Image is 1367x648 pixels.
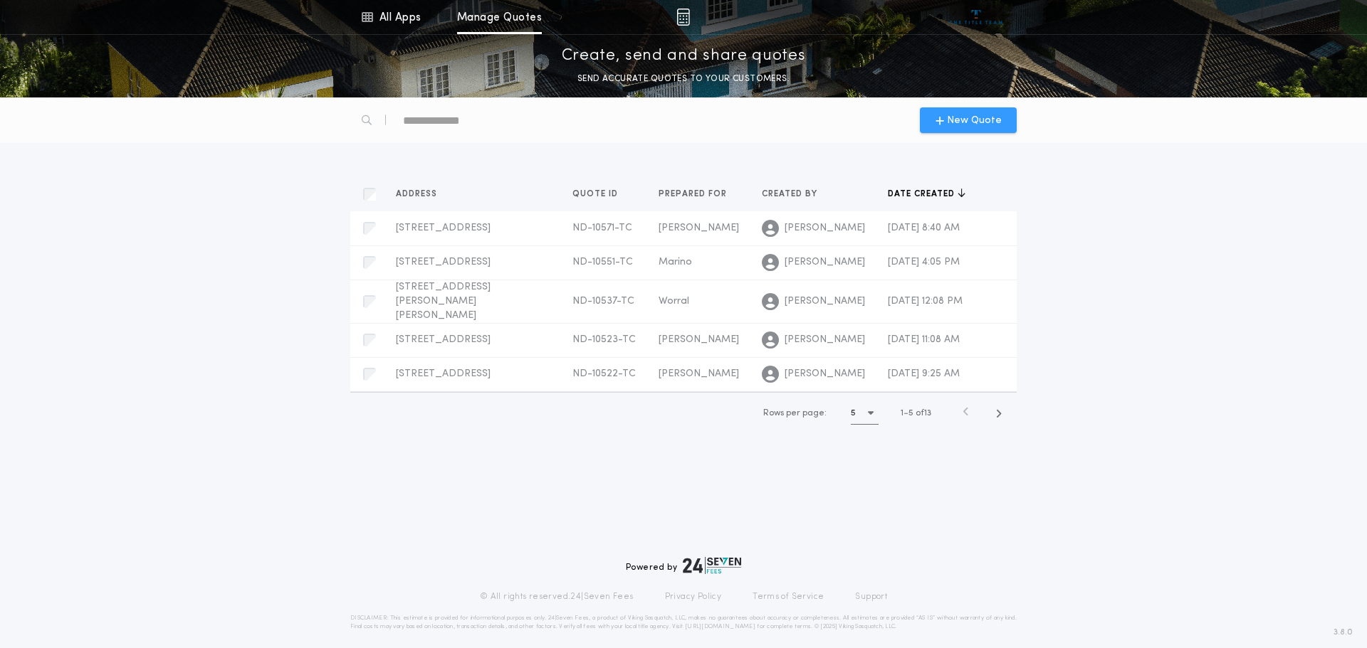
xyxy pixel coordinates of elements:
h1: 5 [851,406,856,420]
span: Rows per page: [763,409,827,418]
span: [PERSON_NAME] [785,221,865,235]
button: 5 [851,402,879,425]
span: Date created [888,188,958,200]
span: [STREET_ADDRESS] [396,223,491,233]
span: Created by [762,188,820,200]
span: [PERSON_NAME] [785,333,865,347]
span: ND-10522-TC [572,368,636,379]
span: [DATE] 8:40 AM [888,223,960,233]
span: 5 [908,409,913,418]
span: ND-10551-TC [572,257,633,267]
span: Address [396,188,440,200]
span: ND-10571-TC [572,223,632,233]
span: Quote ID [572,188,621,200]
img: logo [683,557,741,574]
div: Powered by [626,557,741,574]
span: Worral [659,296,689,307]
span: ND-10523-TC [572,334,636,345]
p: SEND ACCURATE QUOTES TO YOUR CUSTOMERS. [577,72,790,86]
a: Privacy Policy [665,591,722,602]
a: [URL][DOMAIN_NAME] [685,624,755,630]
span: [DATE] 9:25 AM [888,368,960,379]
img: vs-icon [950,10,1003,24]
span: [PERSON_NAME] [659,334,739,345]
button: Created by [762,187,828,201]
span: Prepared for [659,188,730,200]
span: [PERSON_NAME] [785,367,865,381]
span: New Quote [947,113,1002,128]
button: Quote ID [572,187,629,201]
span: [PERSON_NAME] [785,294,865,309]
img: img [676,9,690,26]
a: Support [855,591,887,602]
p: Create, send and share quotes [562,45,806,68]
p: DISCLAIMER: This estimate is provided for informational purposes only. 24|Seven Fees, a product o... [350,614,1017,631]
button: New Quote [920,107,1017,133]
span: [STREET_ADDRESS] [396,334,491,345]
button: Address [396,187,448,201]
span: [PERSON_NAME] [785,255,865,270]
button: Date created [888,187,965,201]
span: [PERSON_NAME] [659,368,739,379]
span: 3.8.0 [1334,626,1353,639]
a: Terms of Service [753,591,824,602]
span: [STREET_ADDRESS] [396,257,491,267]
p: © All rights reserved. 24|Seven Fees [480,591,634,602]
span: ND-10537-TC [572,296,634,307]
span: [PERSON_NAME] [659,223,739,233]
span: [DATE] 12:08 PM [888,296,963,307]
span: of 13 [916,407,931,420]
span: [STREET_ADDRESS] [396,368,491,379]
span: [DATE] 11:08 AM [888,334,960,345]
span: [STREET_ADDRESS][PERSON_NAME][PERSON_NAME] [396,282,491,321]
span: 1 [901,409,904,418]
span: Marino [659,257,692,267]
span: [DATE] 4:05 PM [888,257,960,267]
